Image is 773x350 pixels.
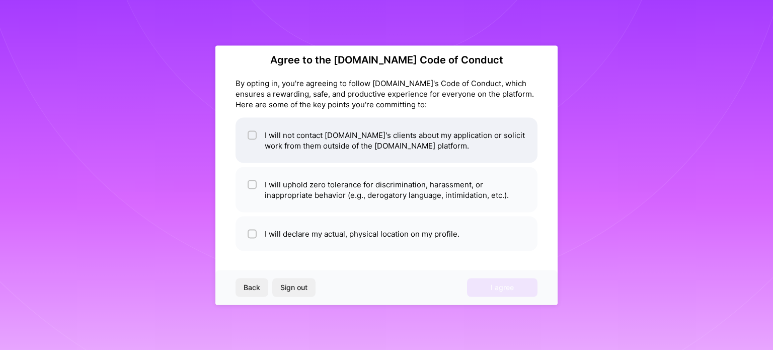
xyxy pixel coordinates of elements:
div: By opting in, you're agreeing to follow [DOMAIN_NAME]'s Code of Conduct, which ensures a rewardin... [236,78,537,109]
li: I will declare my actual, physical location on my profile. [236,216,537,251]
li: I will uphold zero tolerance for discrimination, harassment, or inappropriate behavior (e.g., der... [236,167,537,212]
h2: Agree to the [DOMAIN_NAME] Code of Conduct [236,53,537,65]
span: Back [244,283,260,293]
button: Back [236,278,268,297]
span: Sign out [280,283,307,293]
button: Sign out [272,278,316,297]
li: I will not contact [DOMAIN_NAME]'s clients about my application or solicit work from them outside... [236,117,537,163]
